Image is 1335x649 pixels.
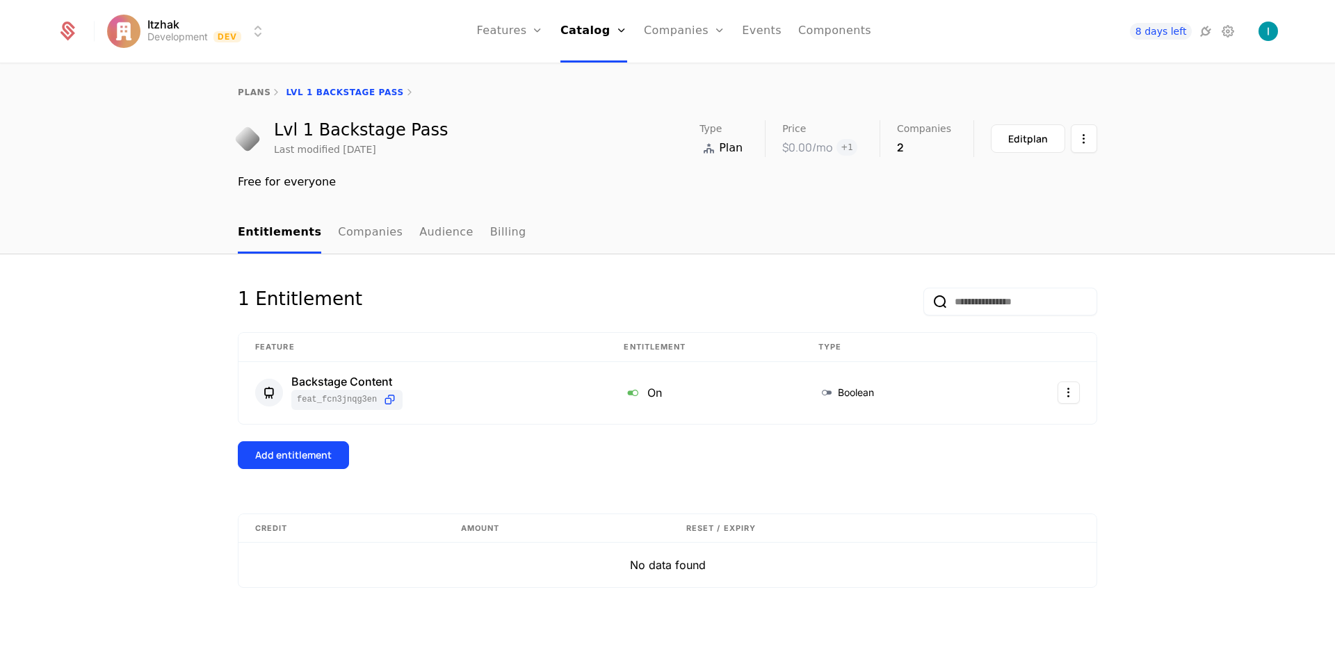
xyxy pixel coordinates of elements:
[670,514,992,543] th: Reset / Expiry
[338,213,403,254] a: Companies
[1259,22,1278,41] button: Open user button
[607,333,802,362] th: Entitlement
[238,514,444,543] th: Credit
[297,394,377,405] span: feat_FCn3JnQg3en
[255,448,332,462] div: Add entitlement
[238,213,321,254] a: Entitlements
[699,124,722,133] span: Type
[238,174,1097,190] div: Free for everyone
[782,124,806,133] span: Price
[490,213,526,254] a: Billing
[238,288,362,315] div: 1 Entitlement
[444,514,670,543] th: Amount
[897,124,951,133] span: Companies
[274,142,376,156] div: Last modified [DATE]
[274,122,448,138] div: Lvl 1 Backstage Pass
[419,213,474,254] a: Audience
[624,384,785,402] div: On
[838,386,874,400] span: Boolean
[897,139,951,156] div: 2
[213,31,242,42] span: Dev
[238,213,526,254] ul: Choose Sub Page
[107,15,140,48] img: Itzhak
[1008,132,1048,146] div: Edit plan
[836,139,857,156] span: + 1
[238,88,270,97] a: plans
[147,30,208,44] div: Development
[238,543,1097,587] td: No data found
[1197,23,1214,40] a: Integrations
[1071,124,1097,153] button: Select action
[1130,23,1192,40] a: 8 days left
[238,441,349,469] button: Add entitlement
[802,333,983,362] th: Type
[147,19,179,30] span: Itzhak
[1259,22,1278,41] img: Itzhak
[1058,381,1080,404] button: Select action
[238,213,1097,254] nav: Main
[782,139,832,156] div: $0.00 /mo
[991,124,1065,153] button: Editplan
[238,333,607,362] th: Feature
[291,376,403,387] div: Backstage Content
[111,16,267,47] button: Select environment
[719,140,743,156] span: Plan
[1220,23,1236,40] a: Settings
